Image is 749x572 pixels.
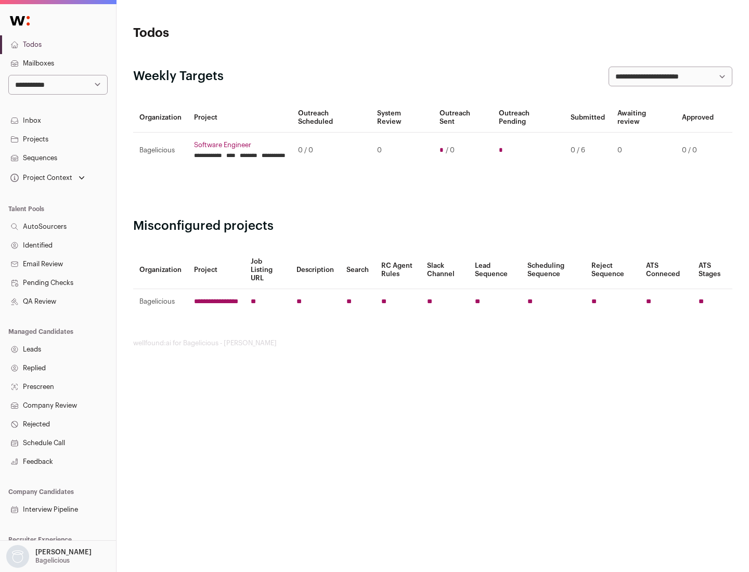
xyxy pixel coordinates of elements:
[133,218,732,235] h2: Misconfigured projects
[433,103,493,133] th: Outreach Sent
[676,133,720,168] td: 0 / 0
[375,251,420,289] th: RC Agent Rules
[8,174,72,182] div: Project Context
[194,141,286,149] a: Software Engineer
[469,251,521,289] th: Lead Sequence
[4,10,35,31] img: Wellfound
[133,68,224,85] h2: Weekly Targets
[133,289,188,315] td: Bagelicious
[421,251,469,289] th: Slack Channel
[133,25,333,42] h1: Todos
[292,103,371,133] th: Outreach Scheduled
[133,103,188,133] th: Organization
[4,545,94,568] button: Open dropdown
[6,545,29,568] img: nopic.png
[676,103,720,133] th: Approved
[133,251,188,289] th: Organization
[290,251,340,289] th: Description
[133,133,188,168] td: Bagelicious
[521,251,585,289] th: Scheduling Sequence
[640,251,692,289] th: ATS Conneced
[611,133,676,168] td: 0
[188,251,244,289] th: Project
[292,133,371,168] td: 0 / 0
[692,251,732,289] th: ATS Stages
[244,251,290,289] th: Job Listing URL
[188,103,292,133] th: Project
[564,133,611,168] td: 0 / 6
[340,251,375,289] th: Search
[371,103,433,133] th: System Review
[8,171,87,185] button: Open dropdown
[35,548,92,556] p: [PERSON_NAME]
[493,103,564,133] th: Outreach Pending
[446,146,455,154] span: / 0
[371,133,433,168] td: 0
[585,251,640,289] th: Reject Sequence
[611,103,676,133] th: Awaiting review
[35,556,70,565] p: Bagelicious
[564,103,611,133] th: Submitted
[133,339,732,347] footer: wellfound:ai for Bagelicious - [PERSON_NAME]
